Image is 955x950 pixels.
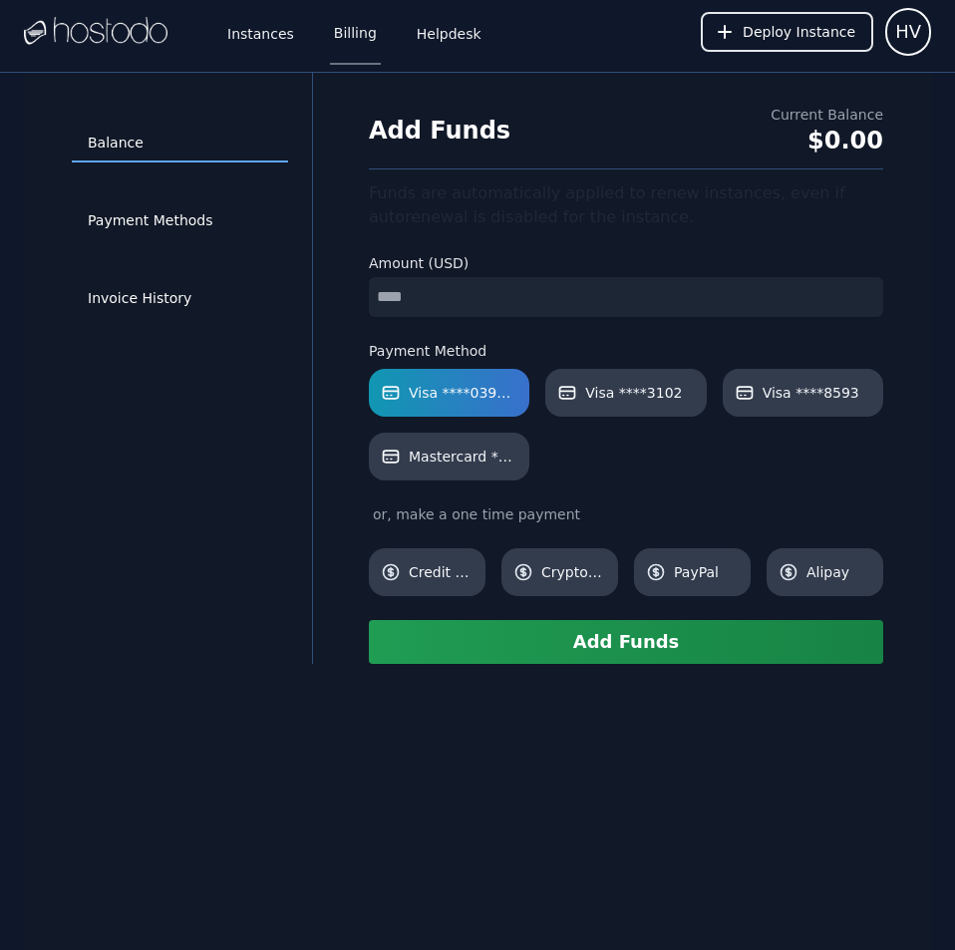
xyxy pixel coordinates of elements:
[369,341,883,361] label: Payment Method
[743,22,855,42] span: Deploy Instance
[72,280,288,318] a: Invoice History
[369,504,883,524] div: or, make a one time payment
[409,562,474,582] span: Credit Card
[369,620,883,664] button: Add Funds
[409,383,517,403] span: Visa ****0399 [Default]
[895,18,921,46] span: HV
[24,17,167,47] img: Logo
[771,125,883,157] div: $0.00
[369,181,883,229] div: Funds are automatically applied to renew instances, even if autorenewal is disabled for the insta...
[369,253,883,273] label: Amount (USD)
[806,562,871,582] span: Alipay
[771,105,883,125] div: Current Balance
[674,562,739,582] span: PayPal
[701,12,873,52] button: Deploy Instance
[885,8,931,56] button: User menu
[369,115,510,147] h1: Add Funds
[541,562,606,582] span: Cryptocurrency
[72,202,288,240] a: Payment Methods
[72,125,288,162] a: Balance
